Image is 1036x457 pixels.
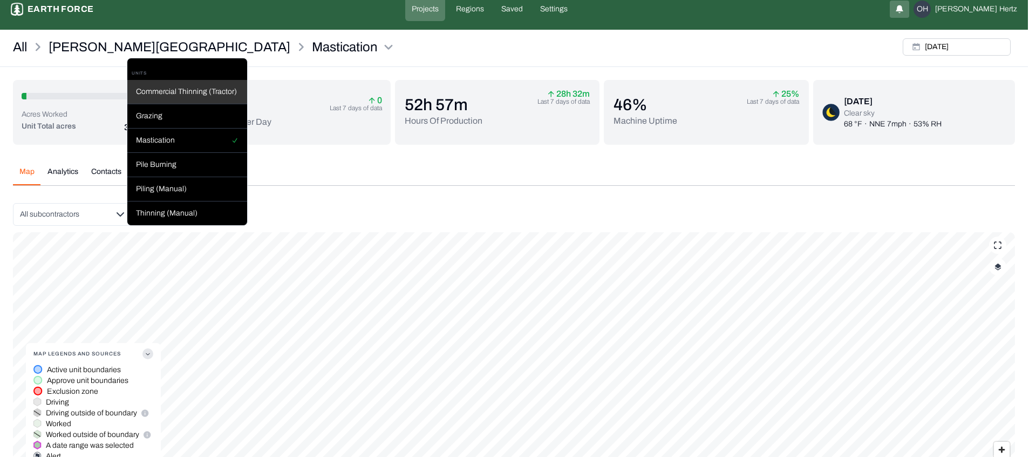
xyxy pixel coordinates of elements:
[127,201,247,225] div: Thinning (Manual)
[127,104,247,129] div: Grazing
[127,80,247,104] div: Commercial Thinning (Tractor)
[127,67,247,80] div: UNITS
[127,129,247,153] div: Mastication
[127,177,247,201] div: Piling (Manual)
[127,153,247,177] div: Pile Burning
